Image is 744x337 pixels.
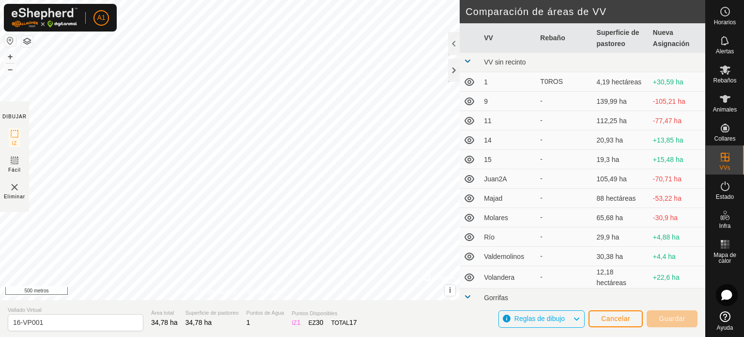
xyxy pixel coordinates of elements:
[597,136,623,144] font: 20,93 ha
[186,310,239,316] font: Superficie de pastoreo
[186,319,212,326] font: 34,78 ha
[97,14,105,21] font: A1
[597,29,639,47] font: Superficie de pastoreo
[4,51,16,63] button: +
[713,77,736,84] font: Rebaños
[653,194,682,202] font: -53,22 ha
[247,319,250,326] font: 1
[713,106,737,113] font: Animales
[540,273,542,281] font: -
[597,253,623,260] font: 30,38 ha
[540,136,542,144] font: -
[484,175,507,183] font: Juan2A
[540,233,542,241] font: -
[714,19,736,26] font: Horarios
[180,288,235,296] a: Política de Privacidad
[659,315,685,322] font: Guardar
[151,319,178,326] font: 34,78 ha
[653,136,683,144] font: +13,85 ha
[21,35,33,47] button: Capas del Mapa
[292,320,297,326] font: IZ
[9,181,20,193] img: VV
[653,175,682,183] font: -70,71 ha
[247,310,284,316] font: Puntos de Agua
[484,58,526,66] font: VV sin recinto
[2,114,27,119] font: DIBUJAR
[484,194,502,202] font: Majad
[465,6,606,17] font: Comparación de áreas de VV
[540,97,542,105] font: -
[540,34,565,42] font: Rebaño
[4,194,25,199] font: Eliminar
[12,141,17,146] font: IZ
[484,233,495,241] font: Río
[248,288,280,296] a: Contáctanos
[719,164,730,171] font: VVs
[597,78,642,86] font: 4,19 hectáreas
[716,193,734,200] font: Estado
[653,97,685,105] font: -105,21 ha
[540,252,542,260] font: -
[484,214,508,222] font: Molares
[653,214,678,222] font: -30,9 ha
[540,78,563,85] font: T0ROS
[653,156,683,163] font: +15,48 ha
[716,48,734,55] font: Alertas
[484,253,524,260] font: Valdemolinos
[4,64,16,75] button: –
[484,117,492,125] font: 11
[297,319,301,326] font: 1
[540,175,542,182] font: -
[4,35,16,47] button: Restablecer mapa
[713,252,736,264] font: Mapa de calor
[653,253,676,260] font: +4,4 ha
[601,315,630,322] font: Cancelar
[589,310,643,327] button: Cancelar
[653,29,689,47] font: Nueva Asignación
[514,315,565,322] font: Reglas de dibujo
[717,324,733,331] font: Ayuda
[597,214,623,222] font: 65,68 ha
[449,286,451,294] font: i
[484,156,492,163] font: 15
[484,136,492,144] font: 14
[540,155,542,163] font: -
[309,320,316,326] font: EZ
[653,273,680,281] font: +22,6 ha
[248,289,280,295] font: Contáctanos
[316,319,324,326] font: 30
[8,307,42,313] font: Vallado Virtual
[597,194,636,202] font: 88 hectáreas
[12,8,77,28] img: Logotipo de Gallagher
[653,117,682,125] font: -77,47 ha
[484,34,493,42] font: VV
[597,156,620,163] font: 19,3 ha
[292,310,337,316] font: Puntos Disponibles
[8,167,21,173] font: Fácil
[653,233,680,241] font: +4,88 ha
[597,97,627,105] font: 139,99 ha
[8,64,13,74] font: –
[597,175,627,183] font: 105,49 ha
[540,116,542,124] font: -
[151,310,174,316] font: Área total
[597,233,620,241] font: 29,9 ha
[597,117,627,125] font: 112,25 ha
[647,310,697,327] button: Guardar
[331,320,350,326] font: TOTAL
[349,319,357,326] font: 17
[484,97,488,105] font: 9
[719,223,730,229] font: Infra
[484,294,508,302] font: Gorrifas
[714,135,735,142] font: Collares
[706,307,744,335] a: Ayuda
[484,273,514,281] font: Volandera
[8,51,13,62] font: +
[180,289,235,295] font: Política de Privacidad
[540,213,542,221] font: -
[597,268,626,287] font: 12,18 hectáreas
[653,78,683,86] font: +30,59 ha
[540,194,542,202] font: -
[484,78,488,86] font: 1
[445,285,455,296] button: i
